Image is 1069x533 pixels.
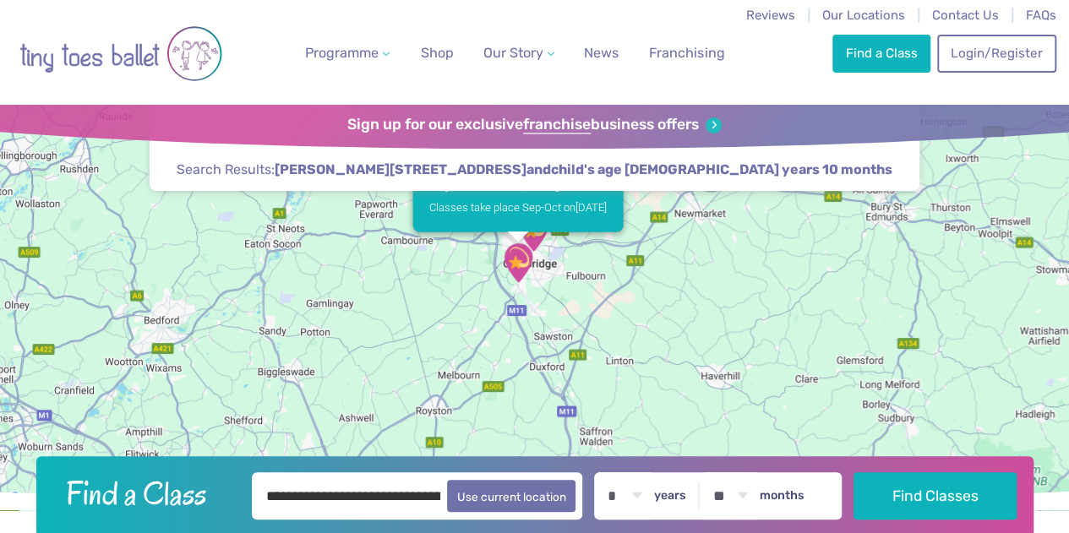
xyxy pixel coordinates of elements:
span: Shop [421,45,454,61]
strong: franchise [523,116,591,134]
label: months [760,488,804,503]
a: Shop [414,36,461,70]
strong: and [275,161,892,177]
a: Reviews [746,8,795,23]
span: Our Story [483,45,543,61]
span: News [584,45,619,61]
a: Programme [298,36,396,70]
img: Google [4,488,60,510]
span: child's age [DEMOGRAPHIC_DATA] years 10 months [551,160,892,179]
span: Franchising [649,45,724,61]
img: tiny toes ballet [19,11,222,96]
a: Our Locations [822,8,905,23]
a: Sign up for our exclusivefranchisebusiness offers [347,116,722,134]
a: Contact Us [932,8,999,23]
a: Login/Register [937,35,1055,72]
button: Find Classes [854,472,1017,519]
span: [PERSON_NAME][STREET_ADDRESS] [275,160,526,179]
h2: Find a Class [52,472,240,514]
span: [DATE] [575,200,607,213]
a: News [577,36,625,70]
a: Our Story [477,36,561,70]
a: FAQs [1026,8,1056,23]
span: Programme [305,45,379,61]
a: Find a Class [832,35,930,72]
a: Open this area in Google Maps (opens a new window) [4,488,60,510]
button: Use current location [447,480,576,512]
div: Trumpington Village Hall [490,235,546,291]
a: Franchising [642,36,731,70]
label: years [654,488,686,503]
div: Classes take place Sep-Oct on [429,200,607,213]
